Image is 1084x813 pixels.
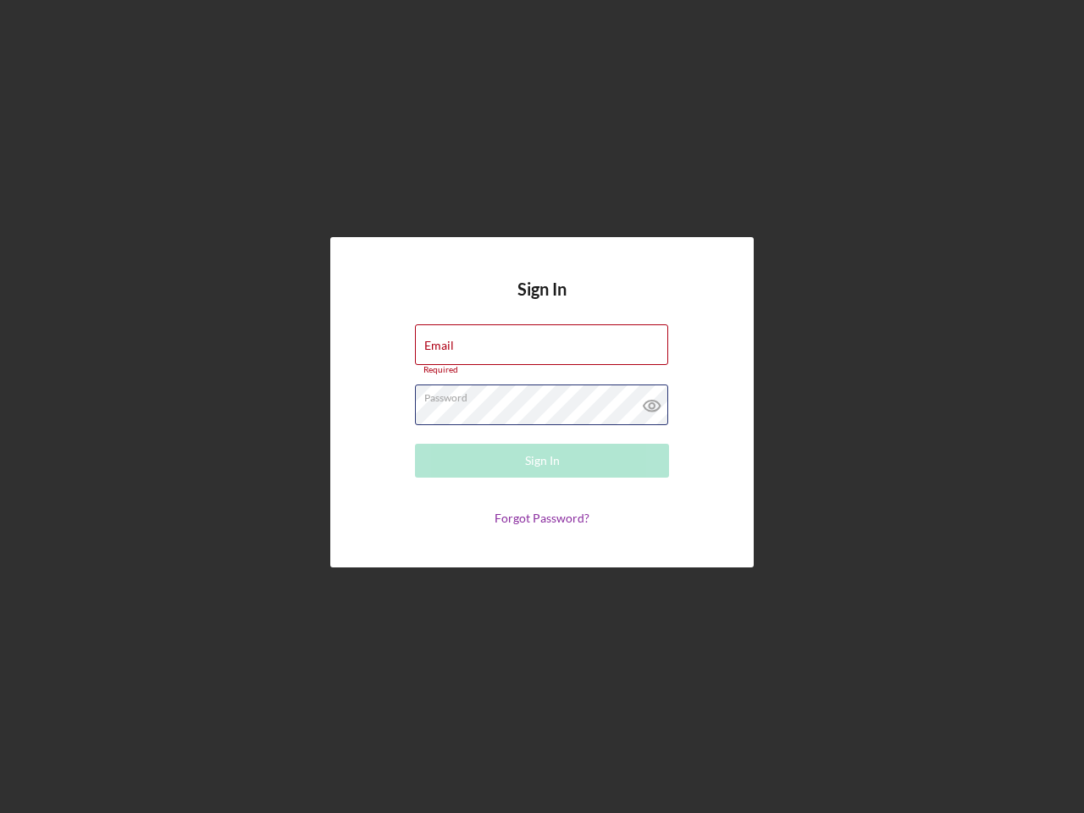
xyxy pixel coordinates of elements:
h4: Sign In [517,279,567,324]
button: Sign In [415,444,669,478]
div: Required [415,365,669,375]
label: Email [424,339,454,352]
div: Sign In [525,444,560,478]
label: Password [424,385,668,404]
a: Forgot Password? [495,511,589,525]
